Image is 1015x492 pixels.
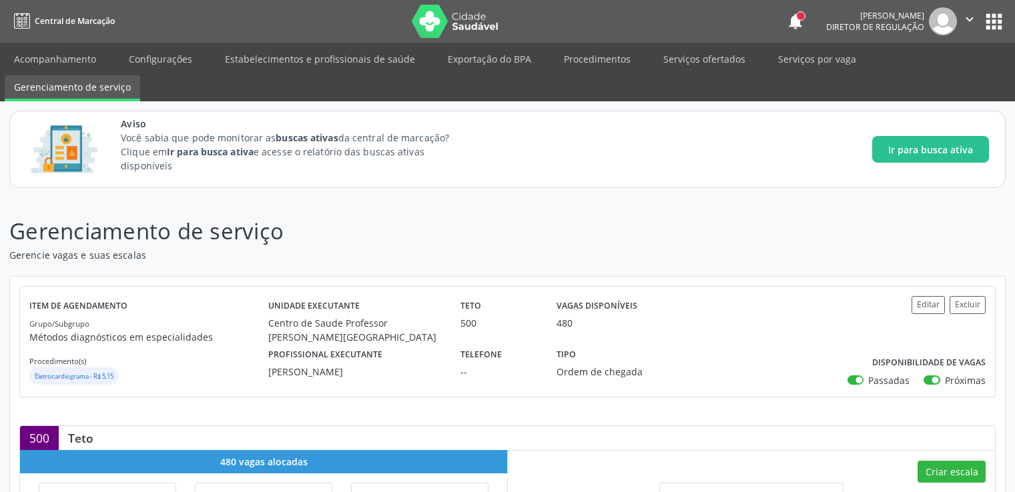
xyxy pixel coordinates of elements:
[460,365,538,379] div: --
[557,344,576,365] label: Tipo
[769,47,866,71] a: Serviços por vaga
[35,15,115,27] span: Central de Marcação
[557,296,637,317] label: Vagas disponíveis
[121,131,474,173] p: Você sabia que pode monitorar as da central de marcação? Clique em e acesse o relatório das busca...
[912,296,945,314] button: Editar
[957,7,982,35] button: 
[945,373,986,387] label: Próximas
[29,319,89,329] small: Grupo/Subgrupo
[268,296,360,317] label: Unidade executante
[26,119,102,179] img: Imagem de CalloutCard
[868,373,910,387] label: Passadas
[29,296,127,317] label: Item de agendamento
[982,10,1006,33] button: apps
[654,47,755,71] a: Serviços ofertados
[555,47,640,71] a: Procedimentos
[268,365,442,379] div: [PERSON_NAME]
[9,248,707,262] p: Gerencie vagas e suas escalas
[826,10,924,21] div: [PERSON_NAME]
[962,12,977,27] i: 
[929,7,957,35] img: img
[29,330,268,344] p: Métodos diagnósticos em especialidades
[460,316,538,330] div: 500
[9,215,707,248] p: Gerenciamento de serviço
[557,365,682,379] div: Ordem de chegada
[20,450,507,473] div: 480 vagas alocadas
[872,136,989,163] button: Ir para busca ativa
[460,344,502,365] label: Telefone
[119,47,202,71] a: Configurações
[121,117,474,131] span: Aviso
[888,143,973,157] span: Ir para busca ativa
[918,461,986,483] button: Criar escala
[557,316,573,330] div: 480
[29,356,86,366] small: Procedimento(s)
[826,21,924,33] span: Diretor de regulação
[20,426,59,450] div: 500
[276,131,338,144] strong: buscas ativas
[268,316,442,344] div: Centro de Saude Professor [PERSON_NAME][GEOGRAPHIC_DATA]
[35,372,113,381] small: Eletrocardiograma - R$ 5,15
[268,344,382,365] label: Profissional executante
[59,431,103,445] div: Teto
[872,353,986,373] label: Disponibilidade de vagas
[950,296,986,314] button: Excluir
[460,296,481,317] label: Teto
[167,145,254,158] strong: Ir para busca ativa
[786,12,805,31] button: notifications
[9,10,115,32] a: Central de Marcação
[216,47,424,71] a: Estabelecimentos e profissionais de saúde
[5,47,105,71] a: Acompanhamento
[5,75,140,101] a: Gerenciamento de serviço
[438,47,541,71] a: Exportação do BPA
